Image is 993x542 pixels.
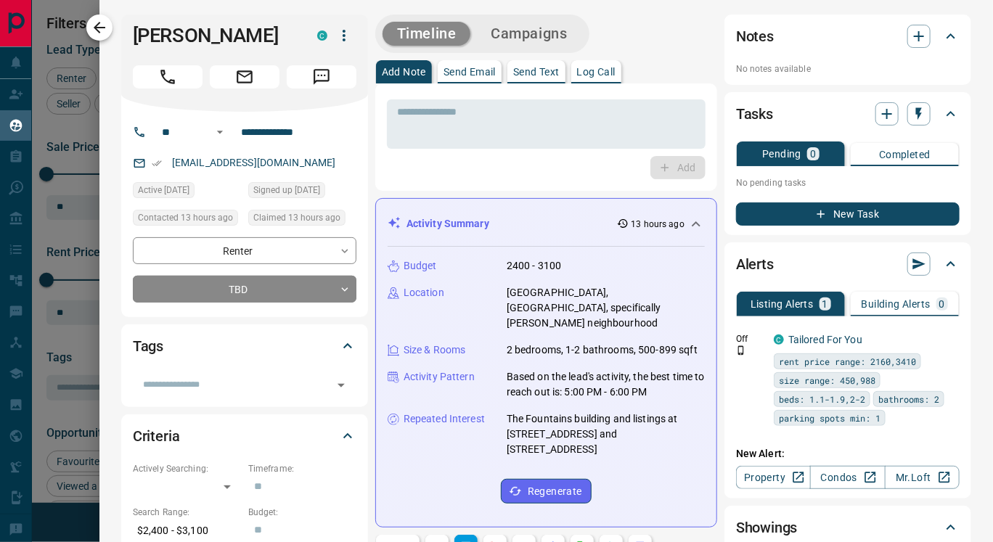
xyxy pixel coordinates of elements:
[172,157,336,168] a: [EMAIL_ADDRESS][DOMAIN_NAME]
[382,67,426,77] p: Add Note
[133,182,241,202] div: Sun Aug 17 2025
[507,285,705,331] p: [GEOGRAPHIC_DATA], [GEOGRAPHIC_DATA], specifically [PERSON_NAME] neighbourhood
[751,299,814,309] p: Listing Alerts
[736,345,746,356] svg: Push Notification Only
[736,202,960,226] button: New Task
[138,210,233,225] span: Contacted 13 hours ago
[210,65,279,89] span: Email
[736,25,774,48] h2: Notes
[253,210,340,225] span: Claimed 13 hours ago
[133,24,295,47] h1: [PERSON_NAME]
[736,19,960,54] div: Notes
[404,342,466,358] p: Size & Rooms
[736,97,960,131] div: Tasks
[248,506,356,519] p: Budget:
[779,392,865,406] span: beds: 1.1-1.9,2-2
[404,369,475,385] p: Activity Pattern
[736,466,811,489] a: Property
[287,65,356,89] span: Message
[736,446,960,461] p: New Alert:
[878,392,939,406] span: bathrooms: 2
[406,216,489,231] p: Activity Summary
[253,183,320,197] span: Signed up [DATE]
[774,334,784,345] div: condos.ca
[736,332,765,345] p: Off
[507,369,705,400] p: Based on the lead's activity, the best time to reach out is: 5:00 PM - 6:00 PM
[133,210,241,230] div: Mon Aug 18 2025
[444,67,496,77] p: Send Email
[762,149,801,159] p: Pending
[248,210,356,230] div: Mon Aug 18 2025
[879,149,931,160] p: Completed
[736,172,960,194] p: No pending tasks
[862,299,931,309] p: Building Alerts
[779,373,875,387] span: size range: 450,988
[822,299,828,309] p: 1
[736,516,798,539] h2: Showings
[331,375,351,395] button: Open
[501,479,592,504] button: Regenerate
[152,158,162,168] svg: Email Verified
[133,334,163,358] h2: Tags
[632,218,685,231] p: 13 hours ago
[383,22,471,46] button: Timeline
[507,411,705,457] p: The Fountains building and listings at [STREET_ADDRESS] and [STREET_ADDRESS]
[133,506,241,519] p: Search Range:
[133,329,356,364] div: Tags
[133,462,241,475] p: Actively Searching:
[507,342,698,358] p: 2 bedrooms, 1-2 bathrooms, 500-899 sqft
[404,258,437,274] p: Budget
[138,183,189,197] span: Active [DATE]
[248,462,356,475] p: Timeframe:
[779,411,880,425] span: parking spots min: 1
[736,102,773,126] h2: Tasks
[404,285,444,300] p: Location
[133,419,356,453] div: Criteria
[736,62,960,75] p: No notes available
[939,299,945,309] p: 0
[248,182,356,202] div: Sun Aug 17 2025
[779,354,916,369] span: rent price range: 2160,3410
[133,276,356,303] div: TBD
[133,237,356,264] div: Renter
[736,252,774,276] h2: Alerts
[513,67,560,77] p: Send Text
[577,67,616,77] p: Log Call
[317,30,327,41] div: condos.ca
[211,123,229,141] button: Open
[788,334,862,345] a: Tailored For You
[133,65,203,89] span: Call
[476,22,581,46] button: Campaigns
[388,210,705,237] div: Activity Summary13 hours ago
[810,466,885,489] a: Condos
[507,258,561,274] p: 2400 - 3100
[810,149,816,159] p: 0
[885,466,960,489] a: Mr.Loft
[404,411,485,427] p: Repeated Interest
[133,424,180,448] h2: Criteria
[736,247,960,282] div: Alerts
